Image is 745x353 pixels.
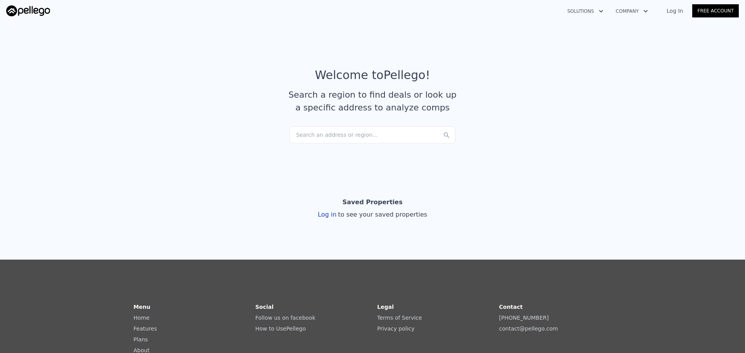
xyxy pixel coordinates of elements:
a: [PHONE_NUMBER] [499,315,549,321]
span: to see your saved properties [336,211,427,218]
strong: Contact [499,304,523,310]
button: Solutions [561,4,610,18]
div: Search an address or region... [289,126,456,143]
div: Welcome to Pellego ! [315,68,430,82]
strong: Social [255,304,274,310]
div: Log in [318,210,427,219]
a: Features [133,325,157,332]
strong: Menu [133,304,150,310]
a: How to UsePellego [255,325,306,332]
a: Home [133,315,149,321]
div: Saved Properties [343,195,403,210]
button: Company [610,4,654,18]
a: Plans [133,336,148,343]
strong: Legal [377,304,394,310]
a: Log In [657,7,692,15]
div: Search a region to find deals or look up a specific address to analyze comps [286,88,459,114]
img: Pellego [6,5,50,16]
a: Free Account [692,4,739,17]
a: Terms of Service [377,315,422,321]
a: Privacy policy [377,325,414,332]
a: Follow us on facebook [255,315,315,321]
a: contact@pellego.com [499,325,558,332]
